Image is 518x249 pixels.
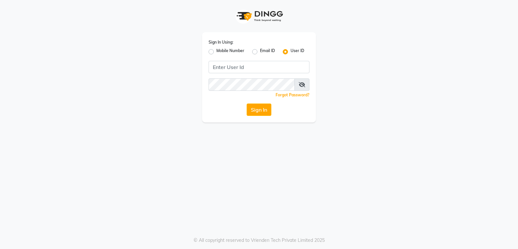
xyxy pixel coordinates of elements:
label: Sign In Using: [209,39,233,45]
input: Username [209,78,295,91]
label: User ID [291,48,304,56]
input: Username [209,61,309,73]
button: Sign In [247,104,271,116]
label: Mobile Number [216,48,244,56]
label: Email ID [260,48,275,56]
a: Forgot Password? [276,92,309,97]
img: logo1.svg [233,7,285,26]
